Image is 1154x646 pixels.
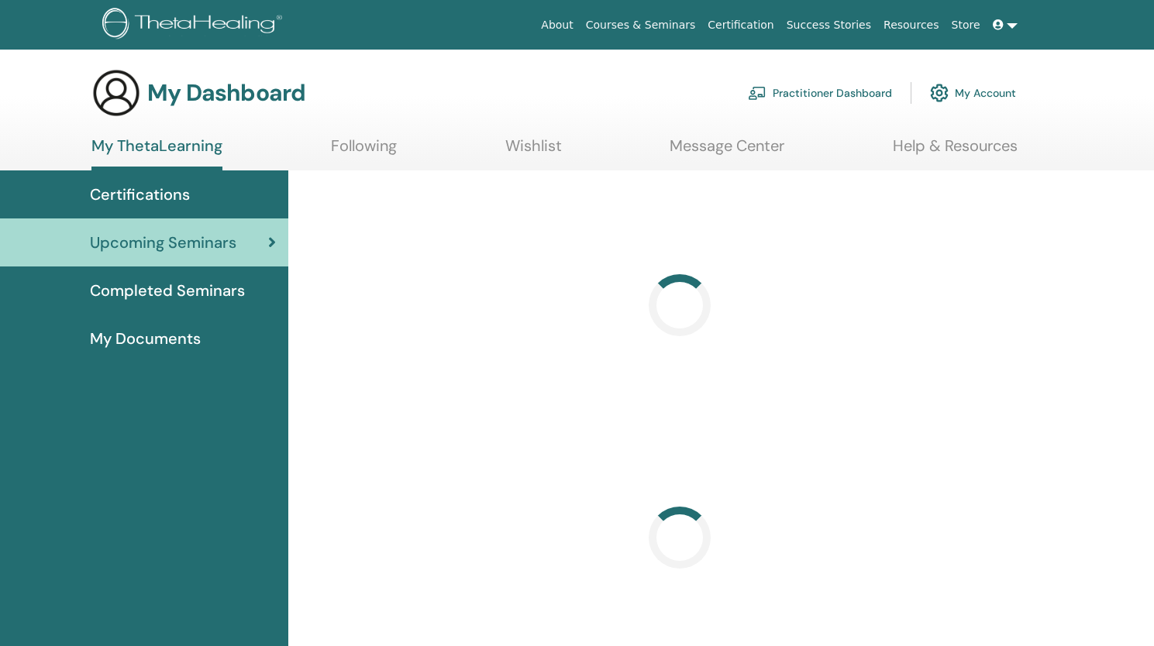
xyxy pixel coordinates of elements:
[90,231,236,254] span: Upcoming Seminars
[748,76,892,110] a: Practitioner Dashboard
[331,136,397,167] a: Following
[748,86,766,100] img: chalkboard-teacher.svg
[102,8,288,43] img: logo.png
[670,136,784,167] a: Message Center
[90,183,190,206] span: Certifications
[893,136,1018,167] a: Help & Resources
[701,11,780,40] a: Certification
[780,11,877,40] a: Success Stories
[90,279,245,302] span: Completed Seminars
[91,68,141,118] img: generic-user-icon.jpg
[877,11,946,40] a: Resources
[580,11,702,40] a: Courses & Seminars
[147,79,305,107] h3: My Dashboard
[90,327,201,350] span: My Documents
[505,136,562,167] a: Wishlist
[930,76,1016,110] a: My Account
[91,136,222,170] a: My ThetaLearning
[946,11,987,40] a: Store
[535,11,579,40] a: About
[930,80,949,106] img: cog.svg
